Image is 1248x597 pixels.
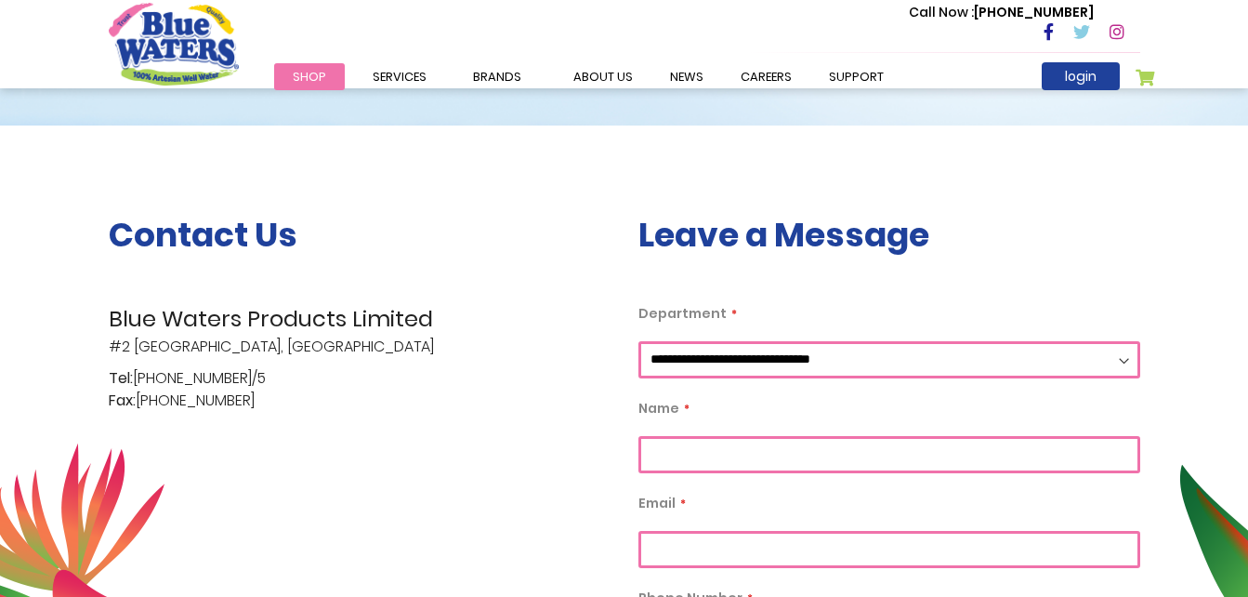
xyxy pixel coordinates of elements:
p: [PHONE_NUMBER]/5 [PHONE_NUMBER] [109,367,611,412]
a: careers [722,63,810,90]
span: Tel: [109,367,133,390]
p: #2 [GEOGRAPHIC_DATA], [GEOGRAPHIC_DATA] [109,302,611,358]
span: Email [638,494,676,512]
a: support [810,63,902,90]
p: [PHONE_NUMBER] [909,3,1094,22]
span: Shop [293,68,326,86]
a: News [651,63,722,90]
h3: Leave a Message [638,215,1140,255]
span: Blue Waters Products Limited [109,302,611,336]
span: Services [373,68,427,86]
span: Department [638,304,727,323]
span: Name [638,399,679,418]
h3: Contact Us [109,215,611,255]
a: about us [555,63,651,90]
span: Brands [473,68,521,86]
a: store logo [109,3,239,85]
span: Fax: [109,390,136,412]
span: Call Now : [909,3,974,21]
a: login [1042,62,1120,90]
